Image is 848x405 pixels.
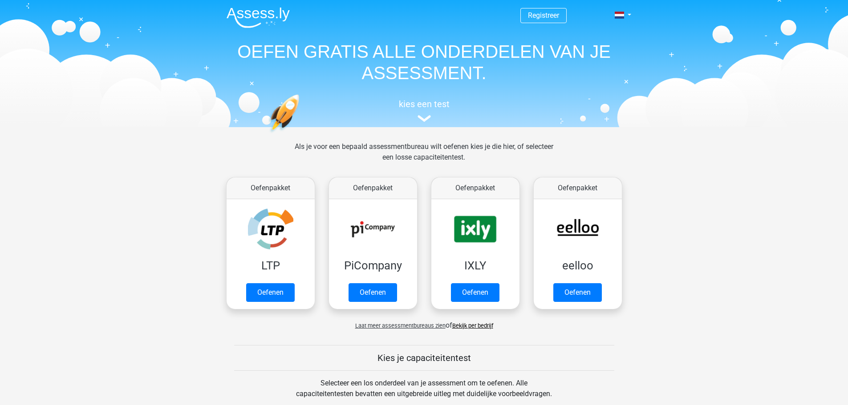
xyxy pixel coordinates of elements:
[219,99,629,122] a: kies een test
[553,283,602,302] a: Oefenen
[246,283,295,302] a: Oefenen
[349,283,397,302] a: Oefenen
[418,115,431,122] img: assessment
[268,94,334,175] img: oefenen
[219,313,629,331] div: of
[234,353,614,363] h5: Kies je capaciteitentest
[219,99,629,109] h5: kies een test
[452,322,493,329] a: Bekijk per bedrijf
[219,41,629,84] h1: OEFEN GRATIS ALLE ONDERDELEN VAN JE ASSESSMENT.
[288,141,560,173] div: Als je voor een bepaald assessmentbureau wilt oefenen kies je die hier, of selecteer een losse ca...
[451,283,499,302] a: Oefenen
[528,11,559,20] a: Registreer
[355,322,446,329] span: Laat meer assessmentbureaus zien
[227,7,290,28] img: Assessly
